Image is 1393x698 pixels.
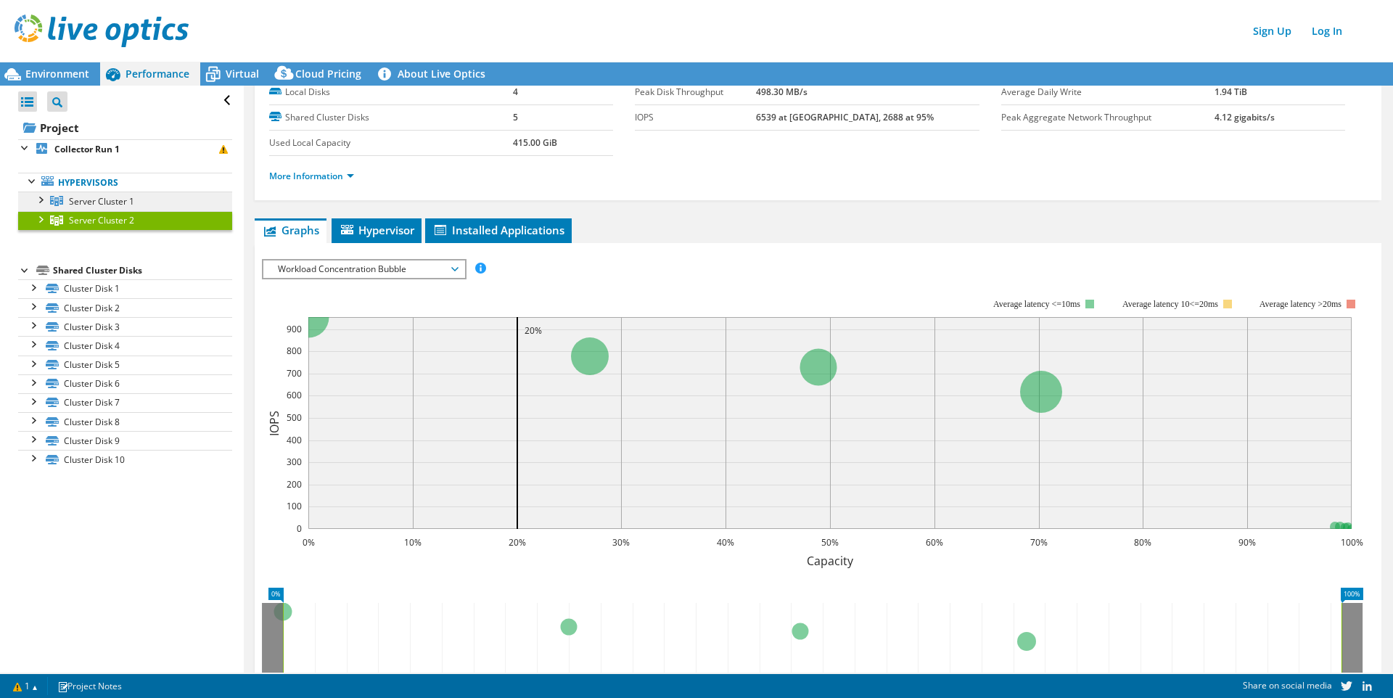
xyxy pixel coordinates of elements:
span: Installed Applications [432,223,564,237]
a: Cluster Disk 2 [18,298,232,317]
span: Server Cluster 1 [69,195,134,208]
text: 100 [287,500,302,512]
a: Server Cluster 1 [18,192,232,210]
a: Cluster Disk 8 [18,412,232,431]
a: Project Notes [47,677,132,695]
a: Cluster Disk 1 [18,279,232,298]
text: 50% [821,536,839,549]
text: 700 [287,367,302,379]
text: 20% [525,324,542,337]
a: About Live Optics [372,62,496,86]
span: Share on social media [1243,679,1332,691]
a: Cluster Disk 6 [18,374,232,393]
label: IOPS [635,110,756,125]
b: 415.00 GiB [513,136,557,149]
b: 4 [513,86,518,98]
text: 800 [287,345,302,357]
b: 1.94 TiB [1215,86,1247,98]
text: 20% [509,536,526,549]
text: 900 [287,323,302,335]
b: 498.30 MB/s [756,86,808,98]
label: Average Daily Write [1001,85,1215,99]
label: Peak Aggregate Network Throughput [1001,110,1215,125]
a: Log In [1304,20,1349,41]
text: 500 [287,411,302,424]
a: Cluster Disk 9 [18,431,232,450]
text: 30% [612,536,630,549]
b: 4.12 gigabits/s [1215,111,1275,123]
text: 400 [287,434,302,446]
text: Capacity [807,553,854,569]
text: 0 [297,522,302,535]
text: Average latency >20ms [1260,299,1341,309]
span: Workload Concentration Bubble [271,260,457,278]
label: Shared Cluster Disks [269,110,513,125]
label: Peak Disk Throughput [635,85,756,99]
text: 0% [303,536,315,549]
div: Shared Cluster Disks [53,262,232,279]
b: 5 [513,111,518,123]
b: 6539 at [GEOGRAPHIC_DATA], 2688 at 95% [756,111,934,123]
tspan: Average latency <=10ms [993,299,1080,309]
a: Collector Run 1 [18,139,232,158]
b: Collector Run 1 [54,143,120,155]
label: Used Local Capacity [269,136,513,150]
text: 40% [717,536,734,549]
text: 70% [1030,536,1048,549]
label: Local Disks [269,85,513,99]
span: Graphs [262,223,319,237]
text: 300 [287,456,302,468]
text: IOPS [266,411,282,436]
a: Cluster Disk 4 [18,336,232,355]
a: More Information [269,170,354,182]
span: Performance [126,67,189,81]
img: live_optics_svg.svg [15,15,189,47]
text: 90% [1238,536,1256,549]
a: Server Cluster 2 [18,211,232,230]
span: Environment [25,67,89,81]
a: Hypervisors [18,173,232,192]
text: 60% [926,536,943,549]
a: Cluster Disk 10 [18,450,232,469]
a: 1 [3,677,48,695]
text: 200 [287,478,302,490]
text: 600 [287,389,302,401]
tspan: Average latency 10<=20ms [1122,299,1218,309]
a: Cluster Disk 7 [18,393,232,412]
a: Project [18,116,232,139]
a: Cluster Disk 3 [18,317,232,336]
text: 100% [1341,536,1363,549]
span: Hypervisor [339,223,414,237]
span: Server Cluster 2 [69,214,134,226]
text: 80% [1134,536,1151,549]
text: 10% [404,536,422,549]
a: Cluster Disk 5 [18,356,232,374]
a: Sign Up [1246,20,1299,41]
span: Virtual [226,67,259,81]
span: Cloud Pricing [295,67,361,81]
